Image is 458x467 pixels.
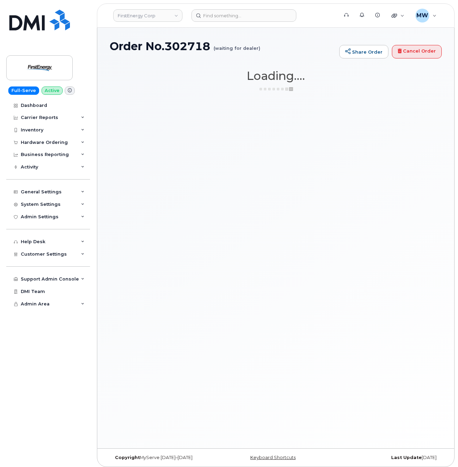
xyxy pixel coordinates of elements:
strong: Last Update [391,455,422,460]
a: Cancel Order [392,45,442,59]
h1: Order No.302718 [110,40,336,52]
strong: Copyright [115,455,140,460]
h1: Loading.... [110,70,442,82]
img: ajax-loader-3a6953c30dc77f0bf724df975f13086db4f4c1262e45940f03d1251963f1bf2e.gif [259,86,293,92]
div: MyServe [DATE]–[DATE] [110,455,221,460]
a: Share Order [339,45,388,59]
small: (waiting for dealer) [214,40,260,51]
a: Keyboard Shortcuts [250,455,296,460]
div: [DATE] [331,455,442,460]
